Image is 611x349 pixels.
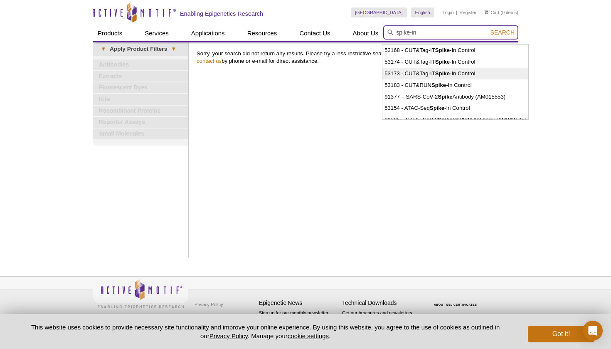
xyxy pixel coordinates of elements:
[259,299,338,307] h4: Epigenetic News
[294,25,335,41] a: Contact Us
[180,10,263,17] h2: Enabling Epigenetics Research
[288,332,329,339] button: cookie settings
[140,25,174,41] a: Services
[485,7,518,17] li: (0 items)
[342,299,421,307] h4: Technical Downloads
[93,25,127,41] a: Products
[197,58,222,64] a: contact us
[435,47,450,53] strong: Spike
[348,25,384,41] a: About Us
[93,82,188,93] a: Fluorescent Dyes
[443,10,454,15] a: Login
[93,71,188,82] a: Extracts
[583,321,603,341] div: Open Intercom Messenger
[528,326,594,342] button: Got it!
[438,94,452,100] strong: Spike
[93,117,188,128] a: Reporter Assays
[342,309,421,331] p: Get our brochures and newsletters, or request them by mail.
[186,25,230,41] a: Applications
[382,102,528,114] li: 53154 - ATAC-Seq -In Control
[93,94,188,105] a: Kits
[411,7,434,17] a: English
[259,309,338,338] p: Sign up for our monthly newsletter highlighting recent publications in the field of epigenetics.
[490,29,515,36] span: Search
[209,332,248,339] a: Privacy Policy
[383,25,518,40] input: Keyword, Cat. No.
[456,7,457,17] li: |
[351,7,407,17] a: [GEOGRAPHIC_DATA]
[431,82,446,88] strong: Spike
[382,114,528,126] li: 91385 – SARS-CoV-2 IgG/IgM Antibody (AM043105)
[93,42,188,56] a: ▾Apply Product Filters▾
[382,68,528,79] li: 53173 - CUT&Tag-IT -In Control
[167,45,180,53] span: ▾
[93,59,188,70] a: Antibodies
[97,45,110,53] span: ▾
[485,10,499,15] a: Cart
[485,10,488,14] img: Your Cart
[93,129,188,139] a: Small Molecules
[382,79,528,91] li: 53183 - CUT&RUN -In Control
[382,91,528,103] li: 91377 – SARS-CoV-2 Antibody (AM015553)
[17,323,514,340] p: This website uses cookies to provide necessary site functionality and improve your online experie...
[438,116,452,123] strong: Spike
[382,56,528,68] li: 53174 - CUT&Tag-IT -In Control
[488,29,517,36] button: Search
[242,25,282,41] a: Resources
[435,59,450,65] strong: Spike
[382,45,528,56] li: 53168 - CUT&Tag-IT -In Control
[93,106,188,116] a: Recombinant Proteins
[459,10,476,15] a: Register
[192,298,225,311] a: Privacy Policy
[430,105,444,111] strong: Spike
[93,277,188,310] img: Active Motif,
[435,70,450,77] strong: Spike
[425,291,488,309] table: Click to Verify - This site chose Symantec SSL for secure e-commerce and confidential communicati...
[197,50,514,65] p: Sorry, your search did not return any results. Please try a less restrictive search, or by phone ...
[192,311,236,323] a: Terms & Conditions
[434,303,477,306] a: ABOUT SSL CERTIFICATES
